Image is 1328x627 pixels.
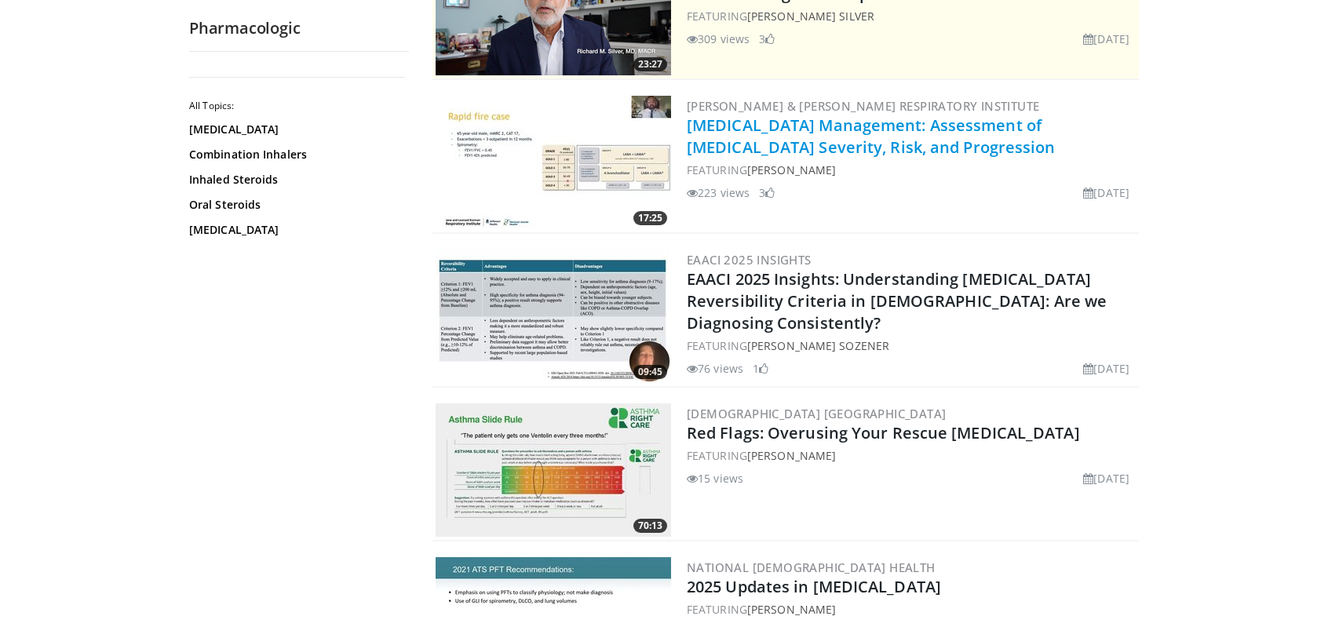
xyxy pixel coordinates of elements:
[633,365,667,379] span: 09:45
[687,601,1136,618] div: FEATURING
[687,31,750,47] li: 309 views
[747,602,836,617] a: [PERSON_NAME]
[687,406,946,421] a: [DEMOGRAPHIC_DATA] [GEOGRAPHIC_DATA]
[633,57,667,71] span: 23:27
[759,31,775,47] li: 3
[687,337,1136,354] div: FEATURING
[189,197,401,213] a: Oral Steroids
[633,519,667,533] span: 70:13
[687,98,1039,114] a: [PERSON_NAME] & [PERSON_NAME] Respiratory Institute
[687,560,936,575] a: National [DEMOGRAPHIC_DATA] Health
[436,250,671,383] a: 09:45
[687,115,1056,158] a: [MEDICAL_DATA] Management: Assessment of [MEDICAL_DATA] Severity, Risk, and Progression
[747,162,836,177] a: [PERSON_NAME]
[189,122,401,137] a: [MEDICAL_DATA]
[436,96,671,229] img: e64685dc-2c6a-4300-9406-072353ac72af.300x170_q85_crop-smart_upscale.jpg
[1083,470,1129,487] li: [DATE]
[436,403,671,537] img: b908e2d7-0323-4b4b-b4cd-87f75052bdec.300x170_q85_crop-smart_upscale.jpg
[687,447,1136,464] div: FEATURING
[759,184,775,201] li: 3
[747,338,889,353] a: [PERSON_NAME] Sozener
[747,9,874,24] a: [PERSON_NAME] Silver
[753,360,768,377] li: 1
[687,470,743,487] li: 15 views
[747,448,836,463] a: [PERSON_NAME]
[1083,184,1129,201] li: [DATE]
[633,211,667,225] span: 17:25
[687,422,1080,443] a: Red Flags: Overusing Your Rescue [MEDICAL_DATA]
[687,184,750,201] li: 223 views
[687,162,1136,178] div: FEATURING
[436,96,671,229] a: 17:25
[189,147,401,162] a: Combination Inhalers
[687,252,812,268] a: EAACI 2025 Insights
[687,360,743,377] li: 76 views
[436,250,671,383] img: 5aeea471-4b04-46b0-975d-f292588c37dd.300x170_q85_crop-smart_upscale.jpg
[687,268,1107,334] a: EAACI 2025 Insights: Understanding [MEDICAL_DATA] Reversibility Criteria in [DEMOGRAPHIC_DATA]: A...
[436,403,671,537] a: 70:13
[189,222,401,238] a: [MEDICAL_DATA]
[1083,31,1129,47] li: [DATE]
[189,100,405,112] h2: All Topics:
[1083,360,1129,377] li: [DATE]
[189,18,409,38] h2: Pharmacologic
[189,172,401,188] a: Inhaled Steroids
[687,8,1136,24] div: FEATURING
[687,576,941,597] a: 2025 Updates in [MEDICAL_DATA]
